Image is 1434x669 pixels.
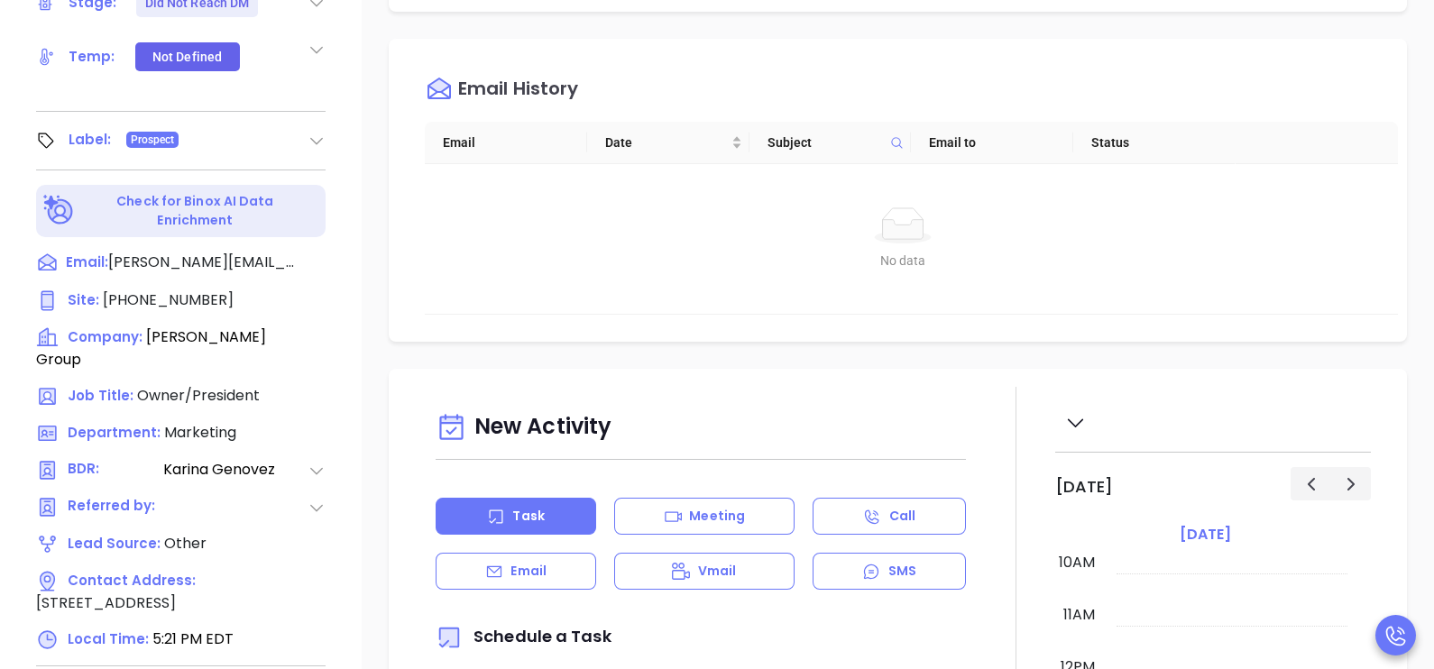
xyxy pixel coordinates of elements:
[68,290,99,309] span: Site :
[888,562,916,581] p: SMS
[68,386,133,405] span: Job Title:
[587,122,749,164] th: Date
[164,533,207,554] span: Other
[698,562,737,581] p: Vmail
[66,252,108,275] span: Email:
[911,122,1073,164] th: Email to
[152,42,222,71] div: Not Defined
[1291,467,1331,500] button: Previous day
[1330,467,1371,500] button: Next day
[163,459,308,481] span: Karina Genovez
[68,327,142,346] span: Company:
[68,571,196,590] span: Contact Address:
[68,629,149,648] span: Local Time:
[689,507,745,526] p: Meeting
[68,459,161,481] span: BDR:
[43,195,75,226] img: Ai-Enrich-DaqCidB-.svg
[1073,122,1236,164] th: Status
[69,126,112,153] div: Label:
[78,192,313,230] p: Check for Binox AI Data Enrichment
[69,43,115,70] div: Temp:
[436,625,611,647] span: Schedule a Task
[108,252,298,273] span: [PERSON_NAME][EMAIL_ADDRESS][PERSON_NAME][DOMAIN_NAME]
[68,534,161,553] span: Lead Source:
[1055,477,1113,497] h2: [DATE]
[425,122,587,164] th: Email
[137,385,260,406] span: Owner/President
[512,507,544,526] p: Task
[510,562,547,581] p: Email
[68,496,161,518] span: Referred by:
[1176,522,1235,547] a: [DATE]
[889,507,915,526] p: Call
[1055,552,1098,573] div: 10am
[446,251,1359,270] div: No data
[605,133,728,152] span: Date
[68,423,161,442] span: Department:
[152,628,234,649] span: 5:21 PM EDT
[36,592,176,613] span: [STREET_ADDRESS]
[458,79,578,104] div: Email History
[768,133,884,152] span: Subject
[1060,604,1098,626] div: 11am
[436,405,966,451] div: New Activity
[103,289,234,310] span: [PHONE_NUMBER]
[131,130,175,150] span: Prospect
[36,326,266,370] span: [PERSON_NAME] Group
[164,422,236,443] span: Marketing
